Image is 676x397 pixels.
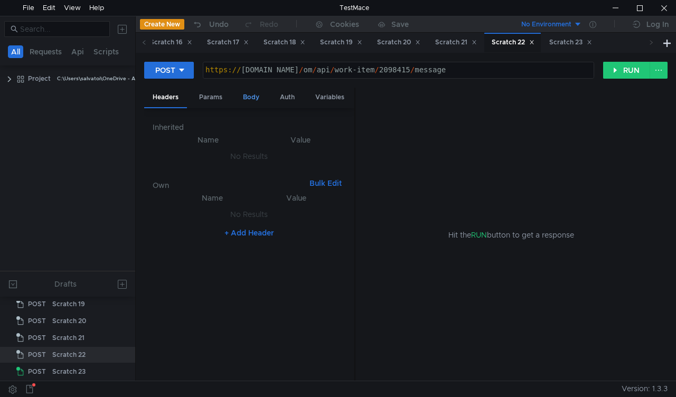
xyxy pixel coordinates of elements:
th: Name [170,192,255,204]
div: Scratch 21 [435,37,477,48]
div: Body [234,88,268,107]
button: POST [144,62,194,79]
button: Requests [26,45,65,58]
div: Scratch 19 [52,296,85,312]
input: Search... [20,23,104,35]
div: Variables [307,88,353,107]
th: Value [255,134,346,146]
div: Undo [209,18,229,31]
th: Value [255,192,337,204]
button: Undo [184,16,236,32]
nz-embed-empty: No Results [230,210,268,219]
span: POST [28,364,46,380]
nz-embed-empty: No Results [230,152,268,161]
span: Version: 1.3.3 [622,381,668,396]
div: Params [191,88,231,107]
div: Scratch 20 [52,313,86,329]
div: Log In [646,18,669,31]
button: All [8,45,23,58]
div: Redo [260,18,278,31]
button: Create New [140,19,184,30]
div: Save [391,21,409,28]
button: Api [68,45,87,58]
div: No Environment [521,20,571,30]
span: POST [28,313,46,329]
div: Scratch 22 [52,347,86,363]
div: Scratch 17 [207,37,249,48]
div: Scratch 19 [320,37,362,48]
div: POST [155,64,175,76]
button: RUN [603,62,650,79]
div: Auth [271,88,303,107]
span: POST [28,330,46,346]
div: Scratch 18 [264,37,305,48]
span: POST [28,296,46,312]
div: Scratch 20 [377,37,420,48]
button: + Add Header [220,226,278,239]
button: Bulk Edit [305,177,346,190]
div: Scratch 23 [52,364,86,380]
div: C:\Users\salvatoi\OneDrive - AMDOCS\Backup Folders\Documents\testmace\Project [57,71,271,87]
div: Headers [144,88,187,108]
div: Project [28,71,51,87]
h6: Own [153,179,305,192]
div: Scratch 22 [492,37,534,48]
div: Scratch 21 [52,330,84,346]
div: Drafts [54,278,77,290]
th: Name [161,134,255,146]
div: Scratch 16 [150,37,192,48]
button: Scripts [90,45,122,58]
div: Scratch 23 [549,37,592,48]
span: Hit the button to get a response [448,229,574,241]
div: Cookies [330,18,359,31]
button: Redo [236,16,286,32]
button: No Environment [509,16,582,33]
h6: Inherited [153,121,346,134]
span: RUN [471,230,487,240]
span: POST [28,347,46,363]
